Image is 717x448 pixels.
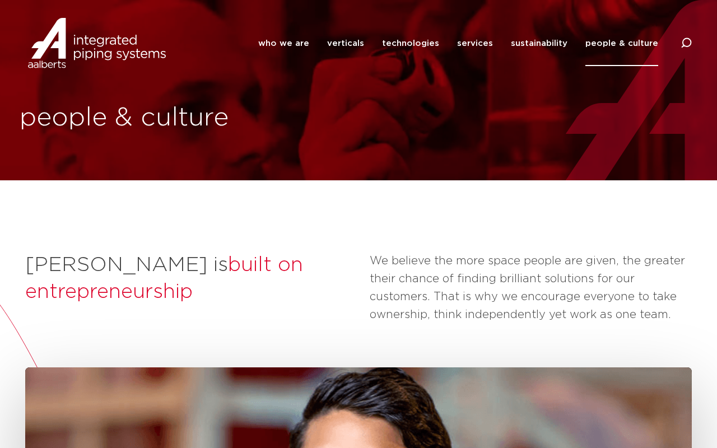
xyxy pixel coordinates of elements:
h1: people & culture [20,100,353,136]
a: verticals [327,21,364,66]
a: who we are [258,21,309,66]
h2: [PERSON_NAME] is [25,252,358,306]
a: people & culture [585,21,658,66]
nav: Menu [258,21,658,66]
a: sustainability [511,21,567,66]
a: services [457,21,493,66]
a: technologies [382,21,439,66]
p: We believe the more space people are given, the greater their chance of finding brilliant solutio... [370,252,692,324]
span: built on entrepreneurship [25,255,303,302]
